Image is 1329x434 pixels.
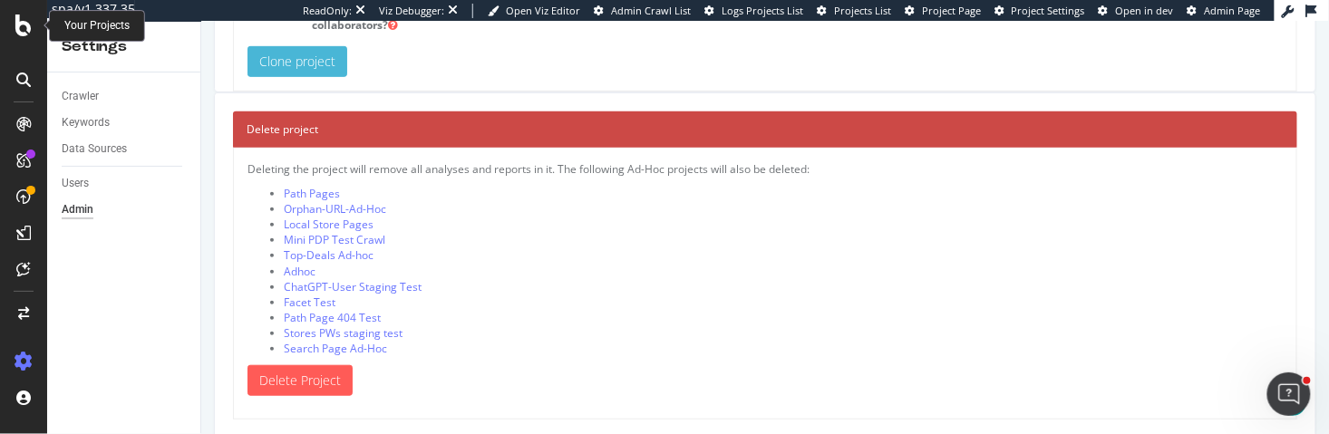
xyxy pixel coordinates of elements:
[62,174,188,193] a: Users
[82,179,185,195] a: Orphan-URL-Ad-Hoc
[82,164,139,179] a: Path Pages
[82,210,184,226] a: Mini PDP Test Crawl
[611,4,691,17] span: Admin Crawl List
[62,140,188,159] a: Data Sources
[62,113,188,132] a: Keywords
[82,319,186,334] a: Search Page Ad-Hoc
[1116,4,1174,17] span: Open in dev
[1188,4,1261,18] a: Admin Page
[62,200,188,219] a: Admin
[62,140,127,159] div: Data Sources
[82,195,172,210] a: Local Store Pages
[994,4,1085,18] a: Project Settings
[46,24,146,55] input: Clone project
[62,87,188,106] a: Crawler
[46,343,151,374] a: Delete Project
[62,200,93,219] div: Admin
[905,4,981,18] a: Project Page
[488,4,580,18] a: Open Viz Editor
[1267,372,1311,416] iframe: Intercom live chat
[506,4,580,17] span: Open Viz Editor
[379,4,444,18] div: Viz Debugger:
[1099,4,1174,18] a: Open in dev
[704,4,803,18] a: Logs Projects List
[46,140,1082,155] p: Deleting the project will remove all analyses and reports in it. The following Ad-Hoc projects wi...
[82,226,172,241] a: Top-Deals Ad-hoc
[82,242,114,257] a: Adhoc
[594,4,691,18] a: Admin Crawl List
[82,288,179,304] a: Path Page 404 Test
[62,174,89,193] div: Users
[62,36,186,57] div: Settings
[303,4,352,18] div: ReadOnly:
[64,18,130,34] div: Your Projects
[45,99,1082,117] h4: Delete project
[82,304,201,319] a: Stores PWs staging test
[834,4,891,17] span: Projects List
[62,87,99,106] div: Crawler
[1205,4,1261,17] span: Admin Page
[82,257,220,273] a: ChatGPT-User Staging Test
[82,273,134,288] a: Facet Test
[62,113,110,132] div: Keywords
[722,4,803,17] span: Logs Projects List
[1012,4,1085,17] span: Project Settings
[817,4,891,18] a: Projects List
[922,4,981,17] span: Project Page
